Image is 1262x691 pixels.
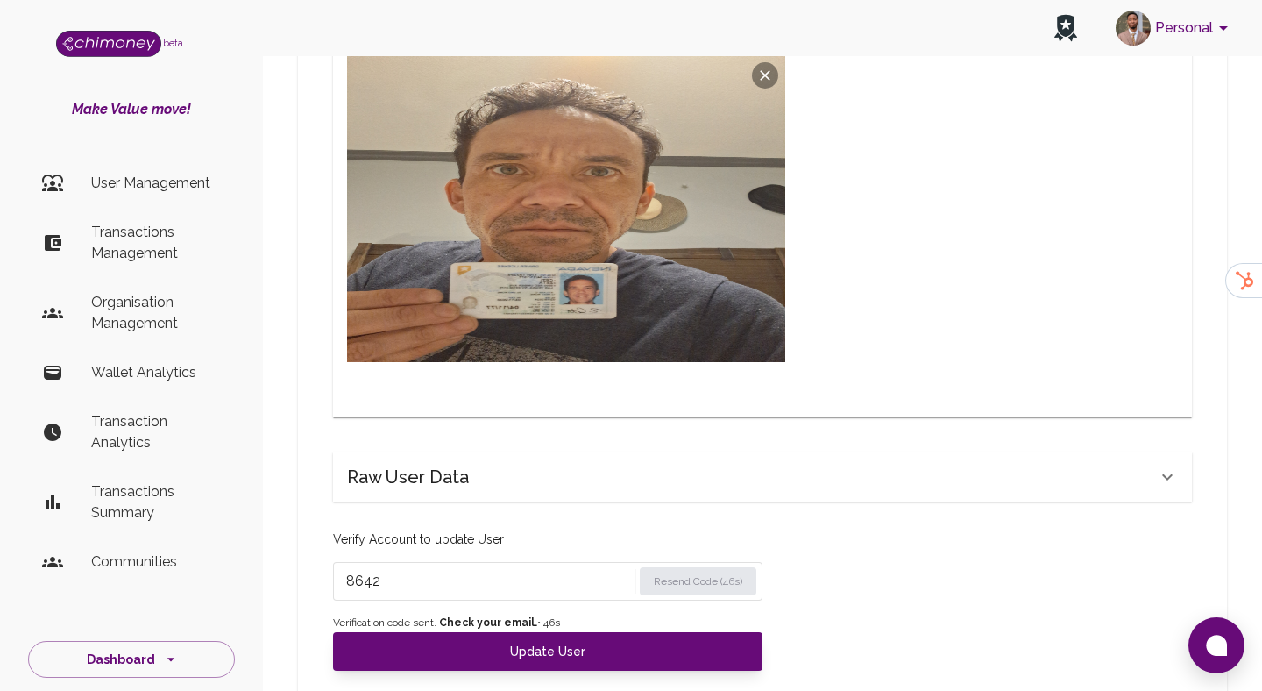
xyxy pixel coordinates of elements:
input: Enter verification code [346,567,632,595]
p: Organisation Management [91,292,221,334]
p: User Management [91,173,221,194]
p: Wallet Analytics [91,362,221,383]
span: Verification code sent. • 46 s [333,615,762,632]
div: Raw User Data [333,452,1192,502]
p: Communities [91,552,221,573]
button: Open chat window [1188,617,1244,673]
p: Verify Account to update User [333,531,762,548]
p: Transactions Management [91,222,221,264]
p: Transaction Analytics [91,411,221,453]
button: account of current user [1109,5,1241,51]
button: Resend Code (46s) [640,567,756,595]
button: Dashboard [28,641,235,679]
p: Transactions Summary [91,481,221,524]
img: Logo [56,31,161,57]
span: beta [163,38,183,48]
h6: Raw User Data [347,463,469,491]
img: avatar [1116,11,1151,46]
strong: Check your email. [439,616,537,629]
img: Preview [347,55,785,362]
button: Update User [333,632,762,671]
